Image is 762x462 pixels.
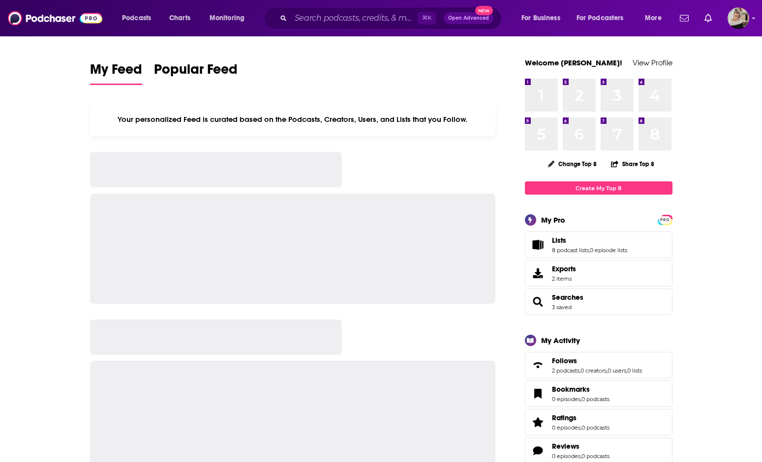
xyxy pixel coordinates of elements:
[90,61,142,85] a: My Feed
[525,409,672,435] span: Ratings
[552,356,642,365] a: Follows
[163,10,196,26] a: Charts
[528,295,548,309] a: Searches
[552,356,577,365] span: Follows
[475,6,493,15] span: New
[552,385,610,394] a: Bookmarks
[273,7,511,29] div: Search podcasts, credits, & more...
[581,453,610,460] a: 0 podcasts
[580,424,581,431] span: ,
[525,260,672,287] a: Exports
[552,442,610,451] a: Reviews
[676,10,693,27] a: Show notifications dropdown
[552,453,580,460] a: 0 episodes
[552,247,589,254] a: 8 podcast lists
[154,61,238,85] a: Popular Feed
[659,216,671,224] span: PRO
[552,385,590,394] span: Bookmarks
[638,10,674,26] button: open menu
[580,453,581,460] span: ,
[8,9,102,28] img: Podchaser - Follow, Share and Rate Podcasts
[418,12,436,25] span: ⌘ K
[291,10,418,26] input: Search podcasts, credits, & more...
[633,58,672,67] a: View Profile
[448,16,489,21] span: Open Advanced
[659,216,671,223] a: PRO
[645,11,662,25] span: More
[169,11,190,25] span: Charts
[552,413,577,422] span: Ratings
[552,304,572,311] a: 3 saved
[552,275,576,282] span: 2 items
[552,367,579,374] a: 2 podcasts
[580,396,581,403] span: ,
[525,58,622,67] a: Welcome [PERSON_NAME]!
[515,10,573,26] button: open menu
[528,415,548,429] a: Ratings
[552,442,579,451] span: Reviews
[552,264,576,273] span: Exports
[525,352,672,378] span: Follows
[528,238,548,252] a: Lists
[154,61,238,84] span: Popular Feed
[528,387,548,401] a: Bookmarks
[541,215,565,225] div: My Pro
[728,7,749,29] span: Logged in as angelabaggetta
[552,413,610,422] a: Ratings
[552,293,583,302] a: Searches
[570,10,638,26] button: open menu
[521,11,560,25] span: For Business
[444,12,493,24] button: Open AdvancedNew
[90,61,142,84] span: My Feed
[528,358,548,372] a: Follows
[701,10,716,27] a: Show notifications dropdown
[627,367,642,374] a: 0 lists
[552,236,627,245] a: Lists
[728,7,749,29] button: Show profile menu
[581,424,610,431] a: 0 podcasts
[590,247,627,254] a: 0 episode lists
[525,181,672,195] a: Create My Top 8
[542,158,603,170] button: Change Top 8
[581,396,610,403] a: 0 podcasts
[541,336,580,345] div: My Activity
[203,10,257,26] button: open menu
[528,444,548,458] a: Reviews
[122,11,151,25] span: Podcasts
[525,289,672,315] span: Searches
[552,236,566,245] span: Lists
[608,367,626,374] a: 0 users
[90,103,496,136] div: Your personalized Feed is curated based on the Podcasts, Creators, Users, and Lists that you Follow.
[579,367,580,374] span: ,
[115,10,164,26] button: open menu
[552,396,580,403] a: 0 episodes
[607,367,608,374] span: ,
[525,380,672,407] span: Bookmarks
[626,367,627,374] span: ,
[589,247,590,254] span: ,
[577,11,624,25] span: For Podcasters
[728,7,749,29] img: User Profile
[210,11,244,25] span: Monitoring
[525,231,672,258] span: Lists
[552,424,580,431] a: 0 episodes
[580,367,607,374] a: 0 creators
[528,266,548,280] span: Exports
[610,154,655,173] button: Share Top 8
